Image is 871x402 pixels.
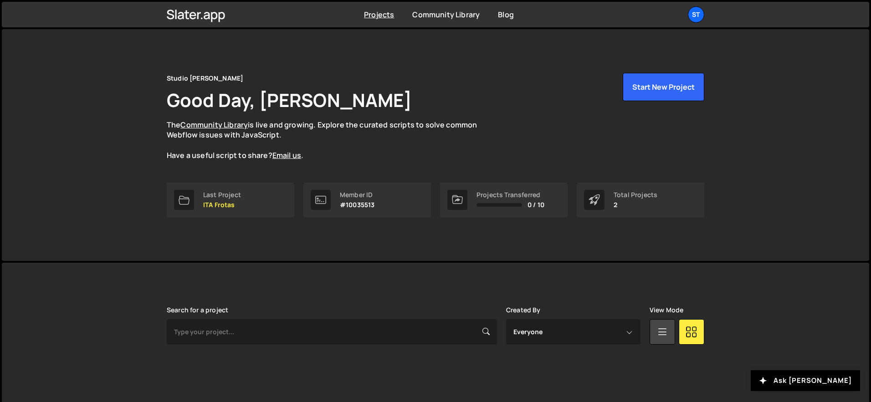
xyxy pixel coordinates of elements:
div: Projects Transferred [476,191,544,198]
a: Projects [364,10,394,20]
p: The is live and growing. Explore the curated scripts to solve common Webflow issues with JavaScri... [167,120,495,161]
a: Last Project ITA Frotas [167,183,294,217]
p: 2 [614,201,657,209]
span: 0 / 10 [528,201,544,209]
a: Community Library [412,10,480,20]
a: Blog [498,10,514,20]
div: Total Projects [614,191,657,198]
label: Search for a project [167,306,228,314]
a: St [688,6,704,23]
div: Last Project [203,191,241,198]
p: ITA Frotas [203,201,241,209]
a: Email us [272,150,301,160]
div: Member ID [340,191,374,198]
button: Start New Project [623,73,704,101]
label: Created By [506,306,541,314]
label: View Mode [650,306,683,314]
input: Type your project... [167,319,497,345]
a: Community Library [180,120,248,130]
h1: Good Day, [PERSON_NAME] [167,87,412,112]
p: #10035513 [340,201,374,209]
div: Studio [PERSON_NAME] [167,73,243,84]
button: Ask [PERSON_NAME] [751,370,860,391]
